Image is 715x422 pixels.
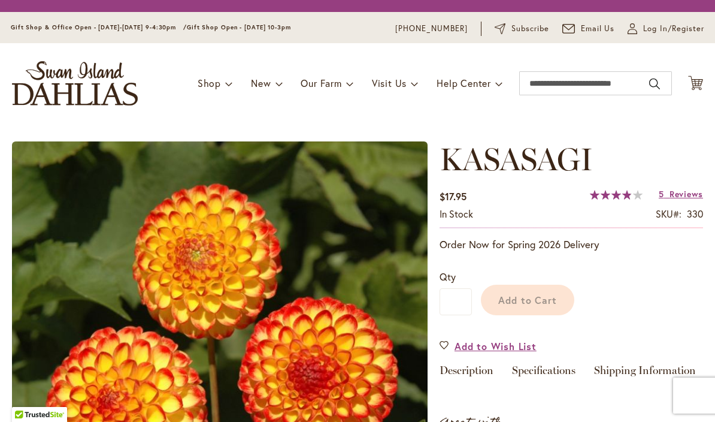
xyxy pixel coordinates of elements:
span: Visit Us [372,77,407,89]
span: Help Center [437,77,491,89]
a: Description [440,365,493,382]
a: Email Us [562,23,615,35]
a: Log In/Register [628,23,704,35]
span: Gift Shop Open - [DATE] 10-3pm [187,23,291,31]
div: 330 [687,207,703,221]
span: 5 [659,188,664,200]
span: Qty [440,270,456,283]
a: store logo [12,61,138,106]
iframe: Launch Accessibility Center [9,379,43,413]
a: [PHONE_NUMBER] [395,23,468,35]
div: Detailed Product Info [440,365,703,382]
span: Our Farm [301,77,341,89]
span: KASASAGI [440,140,593,178]
a: Specifications [512,365,575,382]
p: Order Now for Spring 2026 Delivery [440,237,703,252]
a: Add to Wish List [440,339,537,353]
div: Availability [440,207,473,221]
button: Search [649,74,660,94]
span: Add to Wish List [455,339,537,353]
span: In stock [440,207,473,220]
strong: SKU [656,207,681,220]
span: Shop [198,77,221,89]
a: Shipping Information [594,365,696,382]
span: $17.95 [440,190,466,203]
span: Log In/Register [643,23,704,35]
span: Subscribe [511,23,549,35]
div: 77% [590,190,643,200]
span: Gift Shop & Office Open - [DATE]-[DATE] 9-4:30pm / [11,23,187,31]
span: New [251,77,271,89]
span: Email Us [581,23,615,35]
a: 5 Reviews [659,188,703,200]
a: Subscribe [495,23,549,35]
span: Reviews [669,188,703,200]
